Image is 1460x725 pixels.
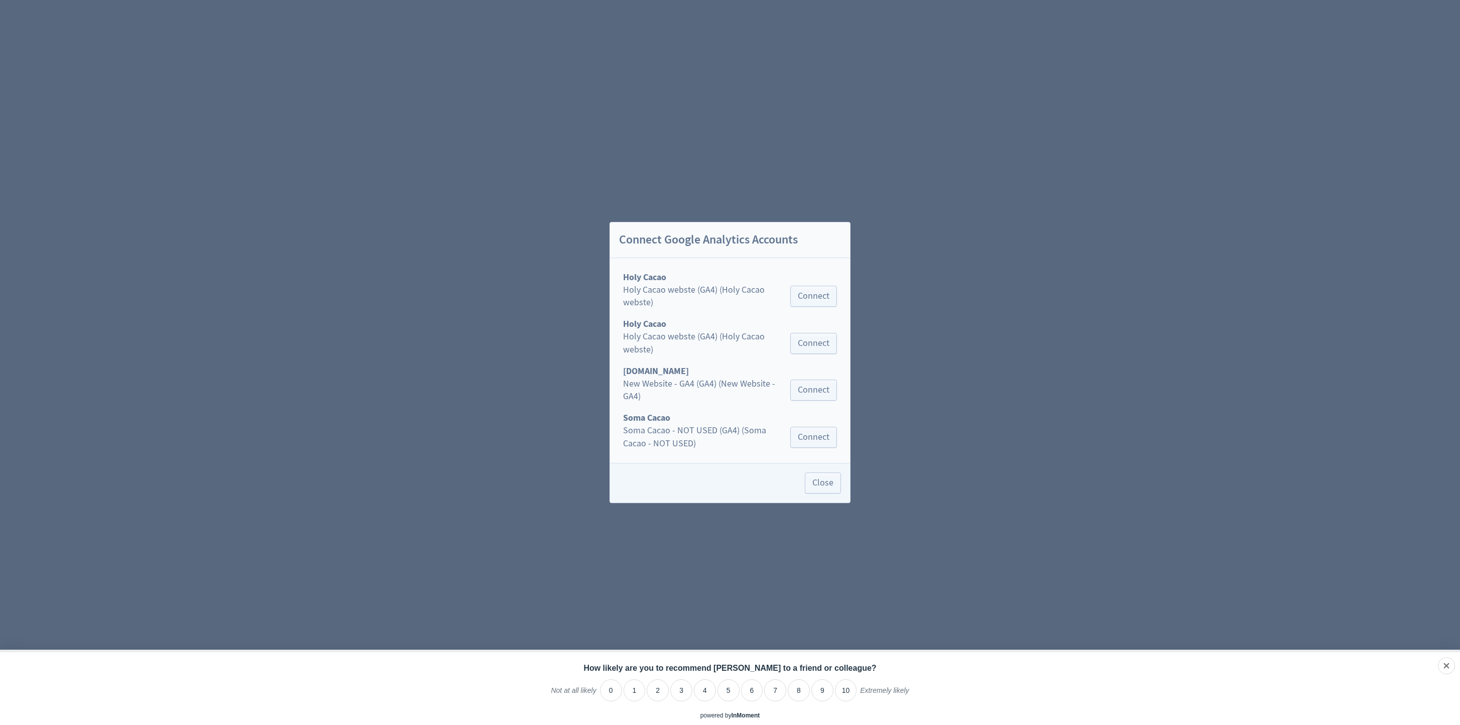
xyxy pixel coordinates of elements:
[623,330,786,355] div: Holy Cacao webste (GA4) (Holy Cacao webste)
[623,284,786,309] div: Holy Cacao webste (GA4) (Holy Cacao webste)
[790,427,837,448] button: Connect
[790,380,837,401] button: Connect
[610,222,850,258] h2: Connect Google Analytics Accounts
[811,679,833,701] li: 9
[614,365,846,378] div: [DOMAIN_NAME]
[798,292,829,301] span: Connect
[805,472,841,494] button: Close
[614,271,846,284] div: Holy Cacao
[647,679,669,701] li: 2
[764,679,786,701] li: 7
[1438,657,1455,674] div: Close survey
[790,333,837,354] button: Connect
[624,679,646,701] li: 1
[790,286,837,307] button: Connect
[798,433,829,442] span: Connect
[788,679,810,701] li: 8
[812,478,833,488] span: Close
[551,686,596,703] label: Not at all likely
[732,712,760,719] a: InMoment
[835,679,857,701] li: 10
[600,679,622,701] li: 0
[717,679,740,701] li: 5
[670,679,692,701] li: 3
[798,339,829,348] span: Connect
[623,425,786,450] div: Soma Cacao - NOT USED (GA4) (Soma Cacao - NOT USED)
[798,386,829,395] span: Connect
[741,679,763,701] li: 6
[614,318,846,330] div: Holy Cacao
[694,679,716,701] li: 4
[614,412,846,424] div: Soma Cacao
[623,378,786,403] div: New Website - GA4 (GA4) (New Website - GA4)
[700,711,760,720] div: powered by inmoment
[860,686,909,703] label: Extremely likely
